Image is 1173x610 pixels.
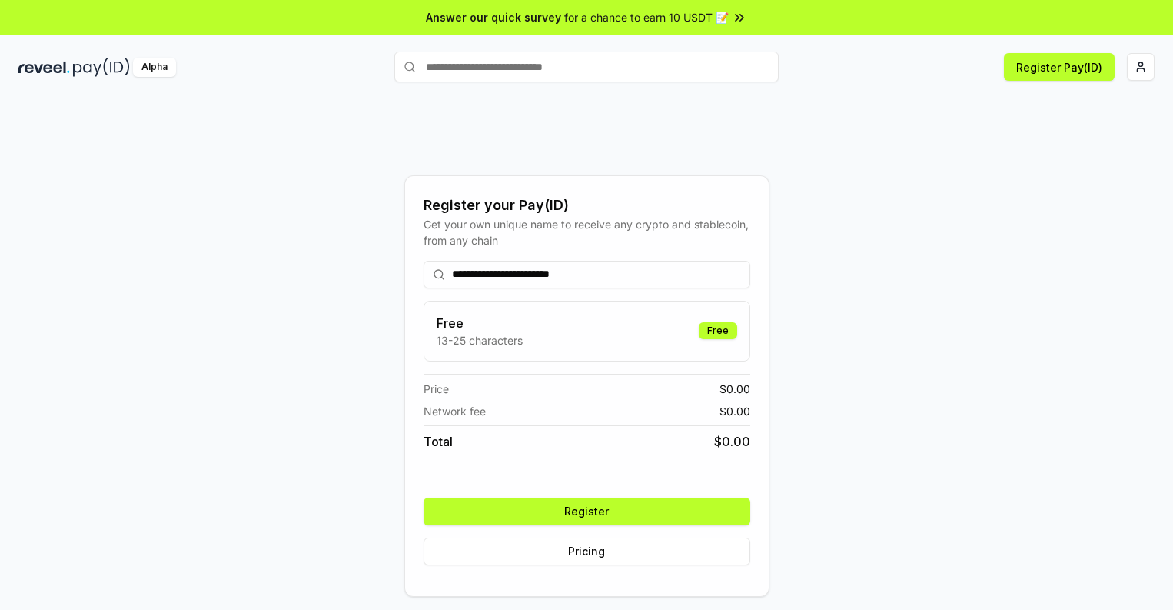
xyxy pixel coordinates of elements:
[437,332,523,348] p: 13-25 characters
[437,314,523,332] h3: Free
[424,432,453,451] span: Total
[424,195,750,216] div: Register your Pay(ID)
[426,9,561,25] span: Answer our quick survey
[424,498,750,525] button: Register
[424,381,449,397] span: Price
[73,58,130,77] img: pay_id
[133,58,176,77] div: Alpha
[424,403,486,419] span: Network fee
[1004,53,1115,81] button: Register Pay(ID)
[699,322,737,339] div: Free
[714,432,750,451] span: $ 0.00
[564,9,729,25] span: for a chance to earn 10 USDT 📝
[424,216,750,248] div: Get your own unique name to receive any crypto and stablecoin, from any chain
[424,538,750,565] button: Pricing
[18,58,70,77] img: reveel_dark
[719,403,750,419] span: $ 0.00
[719,381,750,397] span: $ 0.00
